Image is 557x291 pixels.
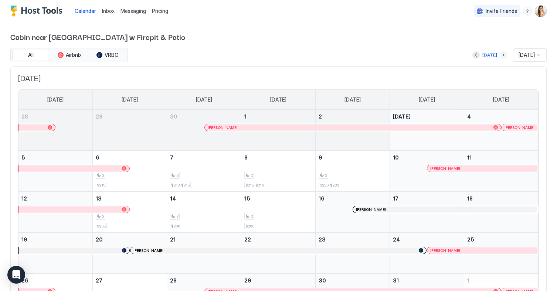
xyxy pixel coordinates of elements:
[120,7,146,15] a: Messaging
[167,151,241,192] td: October 7, 2025
[167,233,241,246] a: October 21, 2025
[464,151,538,192] td: October 11, 2025
[120,8,146,14] span: Messaging
[75,7,96,15] a: Calendar
[316,274,390,287] a: October 30, 2025
[170,277,177,284] span: 28
[316,110,390,123] a: October 2, 2025
[97,224,106,229] span: $205
[133,248,424,253] div: [PERSON_NAME]
[393,113,411,120] span: [DATE]
[21,195,27,202] span: 12
[467,277,469,284] span: 1
[170,236,176,243] span: 21
[21,236,27,243] span: 19
[170,154,173,161] span: 7
[171,224,180,229] span: $200
[390,233,464,246] a: October 24, 2025
[505,125,535,130] div: [PERSON_NAME]
[251,214,253,219] span: 2
[337,90,368,110] a: Thursday
[325,173,327,178] span: 2
[12,50,49,60] button: All
[93,110,167,151] td: September 29, 2025
[176,214,179,219] span: 2
[241,192,316,233] td: October 15, 2025
[464,274,538,287] a: November 1, 2025
[319,277,326,284] span: 30
[93,192,167,205] a: October 13, 2025
[320,183,339,188] span: $230-$232
[18,233,92,246] a: October 19, 2025
[244,277,251,284] span: 29
[464,151,538,164] a: October 11, 2025
[102,8,115,14] span: Inbox
[430,166,535,171] div: [PERSON_NAME]
[430,248,535,253] div: [PERSON_NAME]
[467,113,471,120] span: 4
[467,154,472,161] span: 11
[167,274,241,287] a: October 28, 2025
[241,110,316,151] td: October 1, 2025
[315,192,390,233] td: October 16, 2025
[18,110,92,123] a: September 28, 2025
[251,173,253,178] span: 2
[122,96,138,103] span: [DATE]
[390,151,464,192] td: October 10, 2025
[18,74,539,83] span: [DATE]
[393,195,398,202] span: 17
[244,113,247,120] span: 1
[152,8,168,14] span: Pricing
[96,154,99,161] span: 6
[270,96,286,103] span: [DATE]
[66,52,81,58] span: Airbnb
[315,110,390,151] td: October 2, 2025
[464,110,538,151] td: October 4, 2025
[519,52,535,58] span: [DATE]
[167,192,241,205] a: October 14, 2025
[133,248,163,253] span: [PERSON_NAME]
[316,233,390,246] a: October 23, 2025
[21,113,28,120] span: 28
[263,90,294,110] a: Wednesday
[96,195,102,202] span: 13
[472,51,480,59] button: Previous month
[93,151,167,164] a: October 6, 2025
[97,183,105,188] span: $215
[196,96,212,103] span: [DATE]
[171,183,190,188] span: $213-$215
[535,5,547,17] div: User profile
[411,90,442,110] a: Friday
[464,233,538,246] a: October 25, 2025
[114,90,145,110] a: Monday
[430,166,460,171] span: [PERSON_NAME]
[93,233,167,274] td: October 20, 2025
[486,90,517,110] a: Saturday
[467,195,473,202] span: 18
[241,151,316,192] td: October 8, 2025
[390,233,464,274] td: October 24, 2025
[390,192,464,205] a: October 17, 2025
[482,52,497,58] div: [DATE]
[18,110,93,151] td: September 28, 2025
[244,195,250,202] span: 15
[167,233,241,274] td: October 21, 2025
[93,192,167,233] td: October 13, 2025
[319,154,322,161] span: 9
[500,51,507,59] button: Next month
[241,233,316,274] td: October 22, 2025
[319,236,326,243] span: 23
[464,233,538,274] td: October 25, 2025
[47,96,64,103] span: [DATE]
[105,52,119,58] span: VRBO
[167,151,241,164] a: October 7, 2025
[10,31,547,42] span: Cabin near [GEOGRAPHIC_DATA] w Firepit & Patio
[18,192,93,233] td: October 12, 2025
[419,96,435,103] span: [DATE]
[241,151,315,164] a: October 8, 2025
[40,90,71,110] a: Sunday
[96,236,103,243] span: 20
[102,214,104,219] span: 2
[505,125,534,130] span: [PERSON_NAME]
[393,277,399,284] span: 31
